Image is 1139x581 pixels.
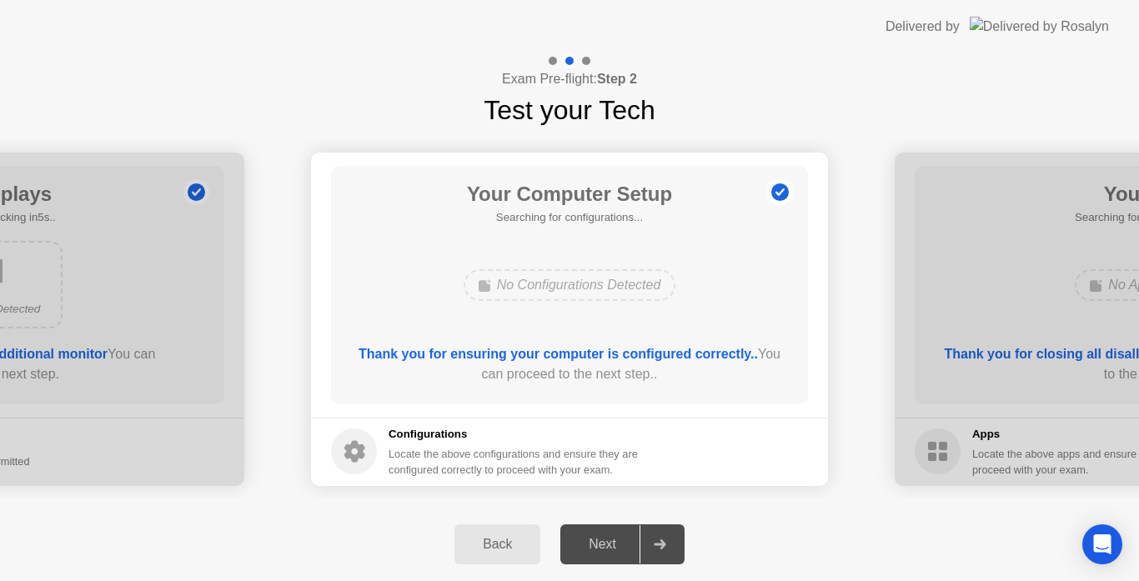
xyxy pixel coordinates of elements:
[464,269,676,301] div: No Configurations Detected
[886,17,960,37] div: Delivered by
[355,344,785,384] div: You can proceed to the next step..
[484,90,655,130] h1: Test your Tech
[467,179,672,209] h1: Your Computer Setup
[459,537,535,552] div: Back
[970,17,1109,36] img: Delivered by Rosalyn
[389,446,641,478] div: Locate the above configurations and ensure they are configured correctly to proceed with your exam.
[565,537,640,552] div: Next
[389,426,641,443] h5: Configurations
[502,69,637,89] h4: Exam Pre-flight:
[359,347,758,361] b: Thank you for ensuring your computer is configured correctly..
[597,72,637,86] b: Step 2
[467,209,672,226] h5: Searching for configurations...
[454,524,540,564] button: Back
[1082,524,1122,564] div: Open Intercom Messenger
[560,524,685,564] button: Next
